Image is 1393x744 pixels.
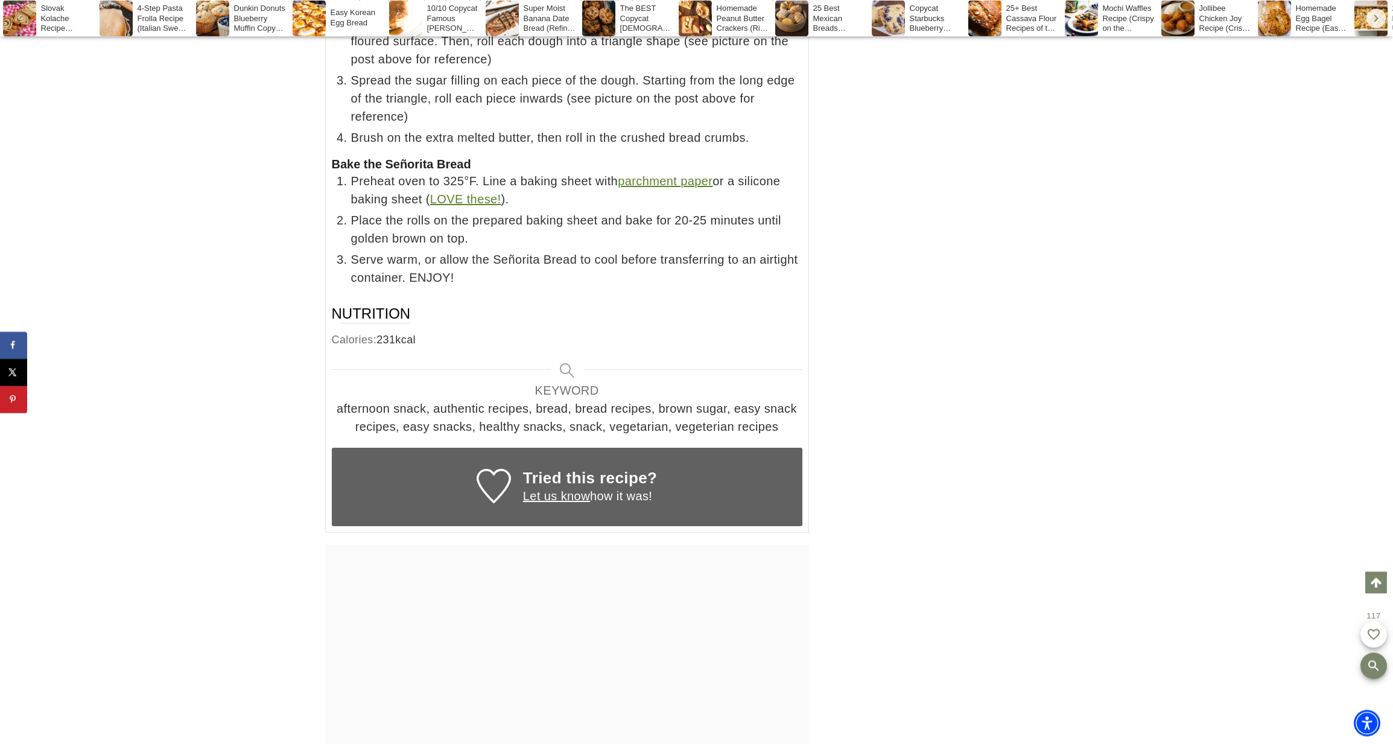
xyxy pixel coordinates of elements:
span: Bake the Señorita Bread [332,157,471,171]
span: Place the rolls on the prepared baking sheet and bake for 20-25 minutes until golden brown on top. [351,211,802,247]
span: afternoon snack, authentic recipes, bread, bread recipes, brown sugar, easy snack recipes, easy s... [335,399,799,436]
span: Brush on the extra melted butter, then roll in the crushed bread crumbs. [351,129,802,147]
span: Preheat oven to 325°F. Line a baking sheet with or a silicone baking sheet ( ). [351,172,802,208]
span: Nutrition [332,304,411,323]
a: LOVE these! [430,192,501,206]
span: Serve warm, or allow the Señorita Bread to cool before transferring to an airtight container. ENJOY! [351,250,802,287]
span: Tried this recipe? [523,469,658,487]
span: Calories: [332,334,377,346]
span: 231 [376,334,395,346]
a: Let us know [523,489,590,503]
a: parchment paper [618,174,712,188]
span: kcal [395,334,416,346]
a: Scroll to top [1365,571,1387,593]
span: Spread the sugar filling on each piece of the dough. Starting from the long edge of the triangle,... [351,71,802,126]
span: Keyword [335,381,799,399]
div: Accessibility Menu [1354,710,1380,736]
span: how it was! [523,489,652,503]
